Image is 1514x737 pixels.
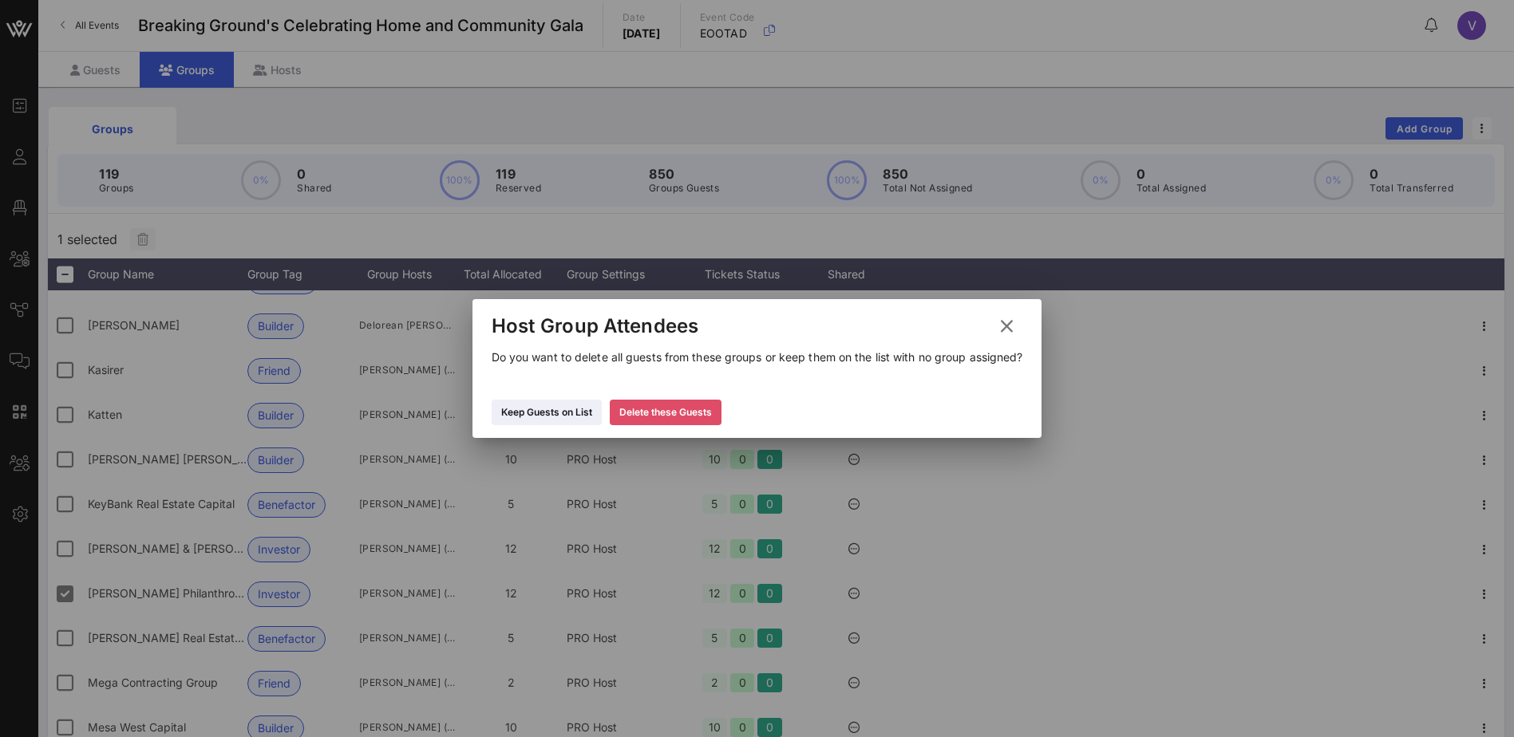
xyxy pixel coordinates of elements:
[610,400,721,425] button: Delete these Guests
[492,314,699,338] div: Host Group Attendees
[501,404,592,420] div: Keep Guests on List
[492,349,1023,366] p: Do you want to delete all guests from these groups or keep them on the list with no group assigned?
[492,400,602,425] button: Keep Guests on List
[619,404,712,420] div: Delete these Guests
